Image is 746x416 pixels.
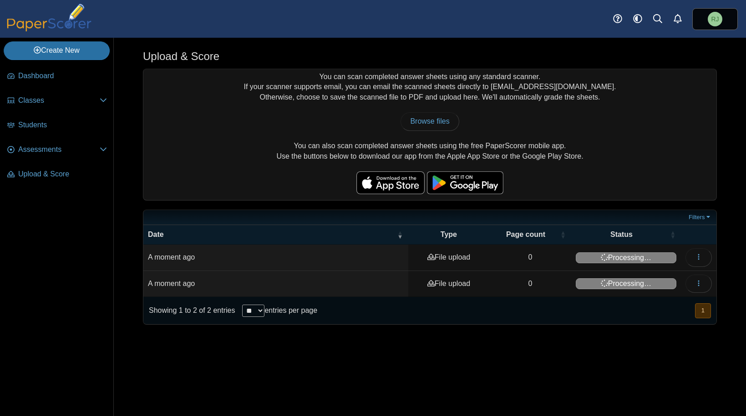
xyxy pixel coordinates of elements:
[4,90,111,112] a: Classes
[668,9,688,29] a: Alerts
[148,253,195,261] time: Sep 11, 2025 at 2:35 PM
[692,8,738,30] a: Richard Jones
[143,69,716,200] div: You can scan completed answer sheets using any standard scanner. If your scanner supports email, ...
[18,120,107,130] span: Students
[18,169,107,179] span: Upload & Score
[560,225,566,244] span: Page count : Activate to sort
[143,297,235,324] div: Showing 1 to 2 of 2 entries
[4,139,111,161] a: Assessments
[4,115,111,136] a: Students
[148,231,164,238] span: Date
[4,4,95,31] img: PaperScorer
[410,117,449,125] span: Browse files
[401,112,459,130] a: Browse files
[18,95,100,105] span: Classes
[4,41,110,60] a: Create New
[427,171,503,194] img: google-play-badge.png
[18,71,107,81] span: Dashboard
[708,12,722,26] span: Richard Jones
[711,16,719,22] span: Richard Jones
[264,306,317,314] label: entries per page
[408,245,489,271] td: File upload
[408,271,489,297] td: File upload
[4,25,95,33] a: PaperScorer
[4,164,111,185] a: Upload & Score
[506,231,545,238] span: Page count
[576,252,676,263] span: Processing…
[695,303,711,318] button: 1
[670,225,675,244] span: Status : Activate to sort
[610,231,633,238] span: Status
[143,49,219,64] h1: Upload & Score
[148,280,195,287] time: Sep 11, 2025 at 2:35 PM
[441,231,457,238] span: Type
[694,303,711,318] nav: pagination
[576,278,676,289] span: Processing…
[489,245,571,271] td: 0
[686,213,714,222] a: Filters
[18,145,100,155] span: Assessments
[489,271,571,297] td: 0
[356,171,425,194] img: apple-store-badge.svg
[397,225,403,244] span: Date : Activate to remove sorting
[4,65,111,87] a: Dashboard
